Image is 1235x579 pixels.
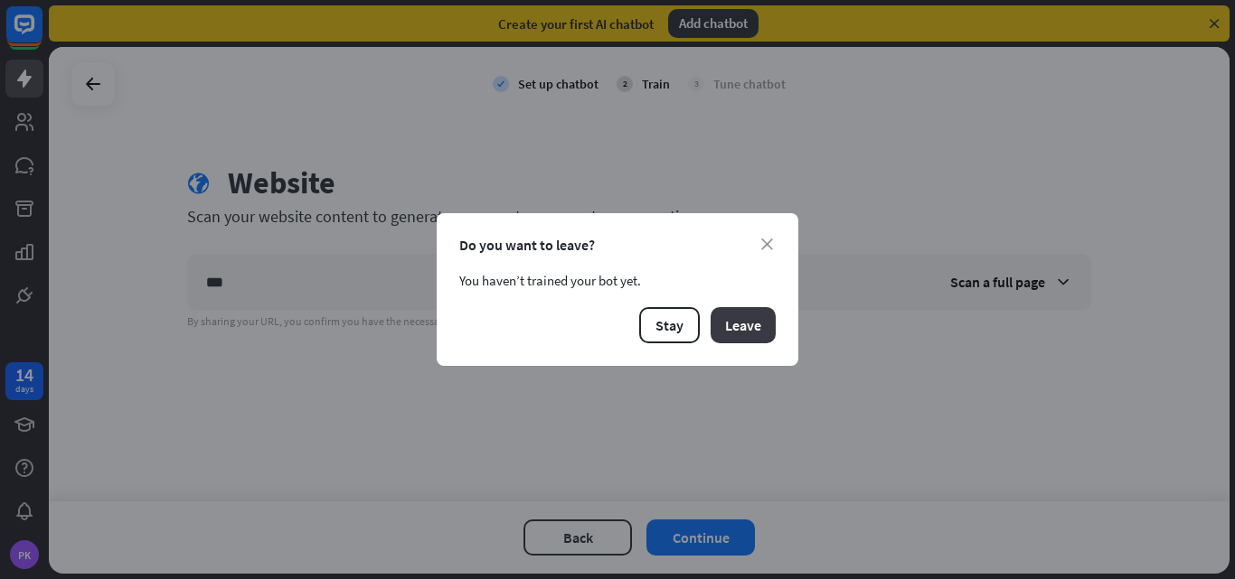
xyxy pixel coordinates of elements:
[761,238,773,250] i: close
[459,236,776,254] div: Do you want to leave?
[639,307,700,343] button: Stay
[459,272,776,289] div: You haven’t trained your bot yet.
[711,307,776,343] button: Leave
[14,7,69,61] button: Open LiveChat chat widget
